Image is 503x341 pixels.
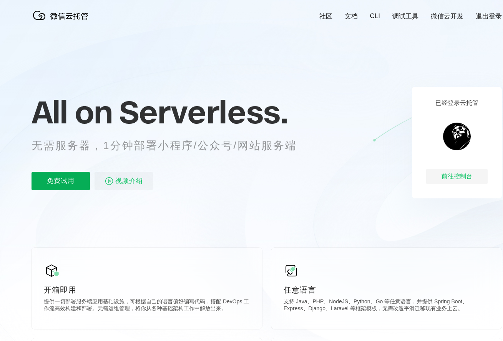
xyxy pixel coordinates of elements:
img: 微信云托管 [32,8,93,23]
p: 支持 Java、PHP、NodeJS、Python、Go 等任意语言，并提供 Spring Boot、Express、Django、Laravel 等框架模板，无需改造平滑迁移现有业务上云。 [284,298,490,314]
a: 社区 [319,12,332,21]
a: 微信云开发 [431,12,463,21]
img: video_play.svg [105,176,114,186]
a: 微信云托管 [32,18,93,24]
span: All on [32,93,112,131]
span: 视频介绍 [115,172,143,190]
a: 文档 [345,12,358,21]
a: 调试工具 [392,12,418,21]
p: 无需服务器，1分钟部署小程序/公众号/网站服务端 [32,138,311,153]
p: 已经登录云托管 [435,99,478,107]
p: 任意语言 [284,284,490,295]
p: 提供一切部署服务端应用基础设施，可根据自己的语言偏好编写代码，搭配 DevOps 工作流高效构建和部署。无需运维管理，将你从各种基础架构工作中解放出来。 [44,298,250,314]
p: 免费试用 [32,172,90,190]
p: 开箱即用 [44,284,250,295]
a: CLI [370,12,380,20]
div: 前往控制台 [426,169,488,184]
span: Serverless. [119,93,288,131]
a: 退出登录 [476,12,502,21]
